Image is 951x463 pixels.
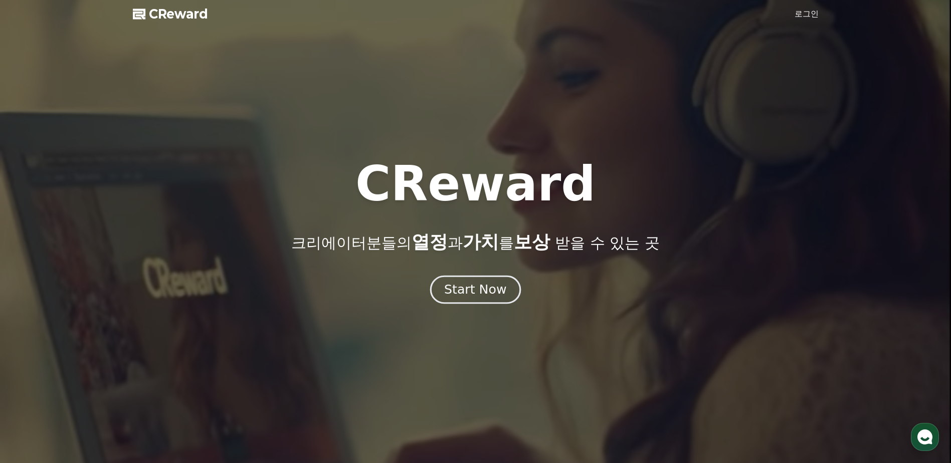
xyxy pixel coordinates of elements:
[412,232,448,252] span: 열정
[355,160,596,208] h1: CReward
[155,333,167,341] span: 설정
[430,276,521,304] button: Start Now
[291,232,659,252] p: 크리에이터분들의 과 를 받을 수 있는 곳
[133,6,208,22] a: CReward
[463,232,499,252] span: 가치
[432,286,519,296] a: Start Now
[92,333,104,341] span: 대화
[129,318,193,343] a: 설정
[795,8,819,20] a: 로그인
[3,318,66,343] a: 홈
[66,318,129,343] a: 대화
[149,6,208,22] span: CReward
[444,281,506,298] div: Start Now
[514,232,550,252] span: 보상
[32,333,38,341] span: 홈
